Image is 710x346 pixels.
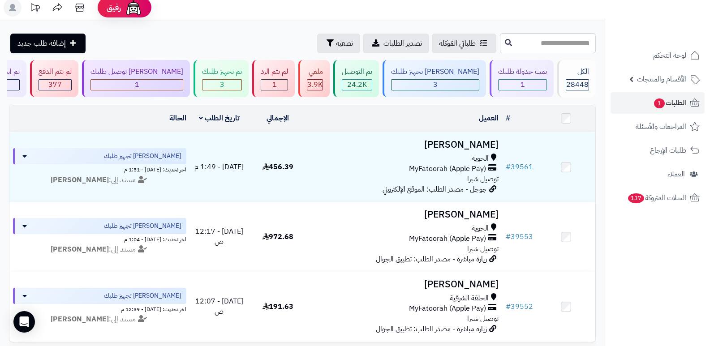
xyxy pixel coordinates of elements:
[650,144,686,157] span: طلبات الإرجاع
[342,80,372,90] div: 24182
[628,193,645,203] span: 137
[499,80,546,90] div: 1
[51,175,109,185] strong: [PERSON_NAME]
[347,79,367,90] span: 24.2K
[409,234,486,244] span: MyFatoorah (Apple Pay)
[13,234,186,243] div: اخر تحديث: [DATE] - 1:04 م
[521,79,525,90] span: 1
[649,7,701,26] img: logo-2.png
[506,113,510,124] a: #
[432,34,496,53] a: طلباتي المُوكلة
[91,80,183,90] div: 1
[479,113,499,124] a: العميل
[10,34,86,53] a: إضافة طلب جديد
[627,192,686,204] span: السلات المتروكة
[506,301,533,312] a: #39552
[307,80,323,90] div: 3880
[104,291,181,300] span: [PERSON_NAME] تجهيز طلبك
[307,67,323,77] div: ملغي
[6,244,193,255] div: مسند إلى:
[262,162,293,172] span: 456.39
[506,162,511,172] span: #
[202,67,242,77] div: تم تجهيز طلبك
[169,113,186,124] a: الحالة
[262,301,293,312] span: 191.63
[13,311,35,333] div: Open Intercom Messenger
[261,67,288,77] div: لم يتم الرد
[498,67,547,77] div: تمت جدولة طلبك
[51,244,109,255] strong: [PERSON_NAME]
[51,314,109,325] strong: [PERSON_NAME]
[391,67,479,77] div: [PERSON_NAME] تجهيز طلبك
[297,60,331,97] a: ملغي 3.9K
[381,60,488,97] a: [PERSON_NAME] تجهيز طلبك 3
[195,296,243,317] span: [DATE] - 12:07 ص
[80,60,192,97] a: [PERSON_NAME] توصيل طلبك 1
[636,120,686,133] span: المراجعات والأسئلة
[488,60,555,97] a: تمت جدولة طلبك 1
[311,140,499,150] h3: [PERSON_NAME]
[637,73,686,85] span: الأقسام والمنتجات
[363,34,429,53] a: تصدير الطلبات
[611,140,705,161] a: طلبات الإرجاع
[472,154,489,164] span: الحوية
[566,79,589,90] span: 28448
[202,80,241,90] div: 3
[506,231,533,242] a: #39553
[506,162,533,172] a: #39561
[409,164,486,174] span: MyFatoorah (Apple Pay)
[336,38,353,49] span: تصفية
[409,303,486,314] span: MyFatoorah (Apple Pay)
[506,231,511,242] span: #
[272,79,277,90] span: 1
[555,60,598,97] a: الكل28448
[90,67,183,77] div: [PERSON_NAME] توصيل طلبك
[250,60,297,97] a: لم يتم الرد 1
[48,79,62,90] span: 377
[220,79,224,90] span: 3
[13,304,186,313] div: اخر تحديث: [DATE] - 12:39 م
[331,60,381,97] a: تم التوصيل 24.2K
[439,38,476,49] span: طلباتي المُوكلة
[433,79,438,90] span: 3
[107,2,121,13] span: رفيق
[307,79,323,90] span: 3.9K
[653,49,686,62] span: لوحة التحكم
[566,67,589,77] div: الكل
[6,175,193,185] div: مسند إلى:
[383,38,422,49] span: تصدير الطلبات
[467,174,499,184] span: توصيل شبرا
[654,98,665,108] span: 1
[472,223,489,234] span: الحوية
[199,113,240,124] a: تاريخ الطلب
[611,45,705,66] a: لوحة التحكم
[104,222,181,231] span: [PERSON_NAME] تجهيز طلبك
[450,293,489,303] span: الحلقة الشرقية
[262,231,293,242] span: 972.68
[192,60,250,97] a: تم تجهيز طلبك 3
[311,209,499,220] h3: [PERSON_NAME]
[506,301,511,312] span: #
[194,162,244,172] span: [DATE] - 1:49 م
[6,314,193,325] div: مسند إلى:
[17,38,66,49] span: إضافة طلب جديد
[376,254,487,265] span: زيارة مباشرة - مصدر الطلب: تطبيق الجوال
[39,80,71,90] div: 377
[28,60,80,97] a: لم يتم الدفع 377
[383,184,487,195] span: جوجل - مصدر الطلب: الموقع الإلكتروني
[311,279,499,290] h3: [PERSON_NAME]
[611,163,705,185] a: العملاء
[467,243,499,254] span: توصيل شبرا
[13,164,186,174] div: اخر تحديث: [DATE] - 1:51 م
[261,80,288,90] div: 1
[342,67,372,77] div: تم التوصيل
[653,97,686,109] span: الطلبات
[467,313,499,324] span: توصيل شبرا
[104,152,181,161] span: [PERSON_NAME] تجهيز طلبك
[392,80,479,90] div: 3
[39,67,72,77] div: لم يتم الدفع
[667,168,685,180] span: العملاء
[611,92,705,114] a: الطلبات1
[611,187,705,209] a: السلات المتروكة137
[195,226,243,247] span: [DATE] - 12:17 ص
